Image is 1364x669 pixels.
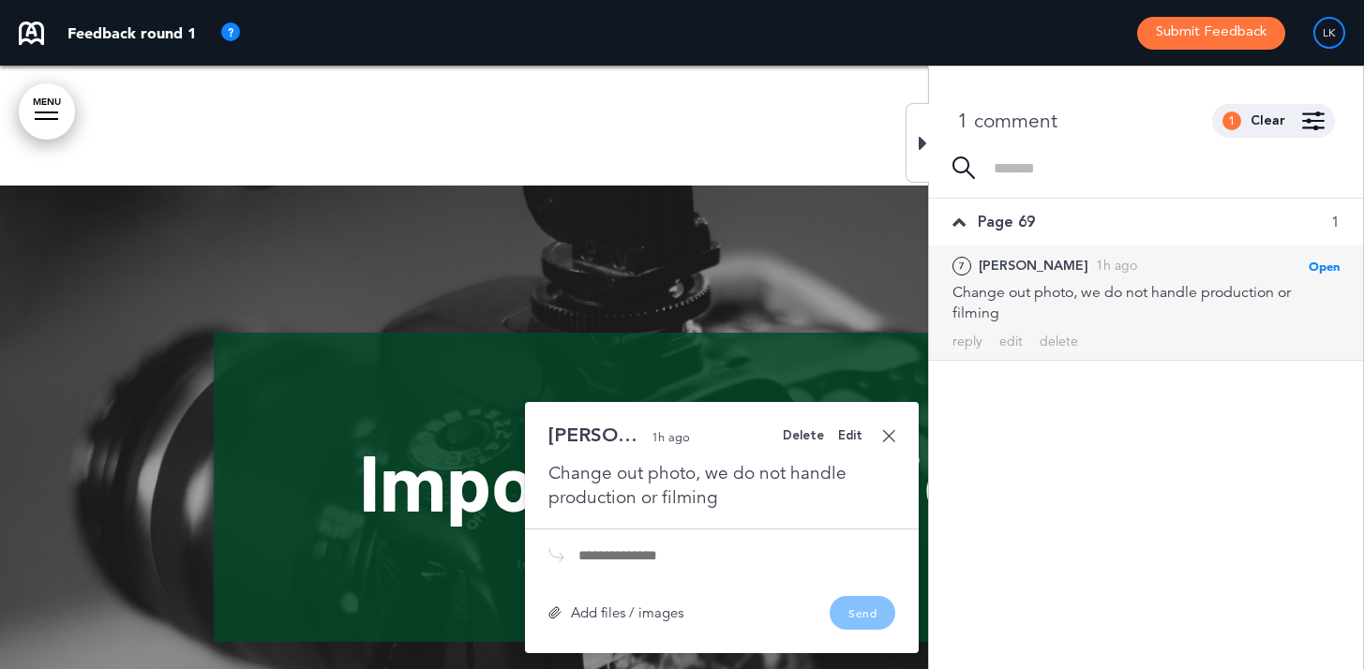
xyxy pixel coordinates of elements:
[19,83,75,140] a: MENU
[1309,259,1340,274] span: Open
[1251,114,1285,127] div: Clear
[359,432,1006,528] span: Important Policies
[1222,111,1241,130] div: 1
[1313,17,1345,49] div: LK
[952,257,971,275] div: 7
[952,333,982,350] div: reply
[548,605,683,619] div: Add files / images
[978,212,1035,232] span: Page 69
[548,606,562,619] img: close
[1331,212,1340,232] span: 1
[1040,333,1078,350] div: delete
[67,25,196,40] p: Feedback round 1
[19,22,44,45] img: airmason-logo
[952,282,1340,323] div: Change out photo, we do not handle production or filming
[652,432,690,444] div: 1h ago
[957,111,1057,131] div: 1 comment
[548,461,895,510] div: Change out photo, we do not handle production or filming
[979,256,1088,276] div: [PERSON_NAME]
[219,22,242,44] img: tooltip_icon.svg
[548,425,642,445] div: Lindsey Kang
[999,333,1023,350] div: edit
[783,430,824,442] div: Delete
[838,430,862,442] div: Edit
[1137,17,1285,50] button: Submit Feedback
[1096,255,1137,275] div: 1h ago
[952,156,975,179] img: search-icon
[1302,111,1325,130] img: filter-comment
